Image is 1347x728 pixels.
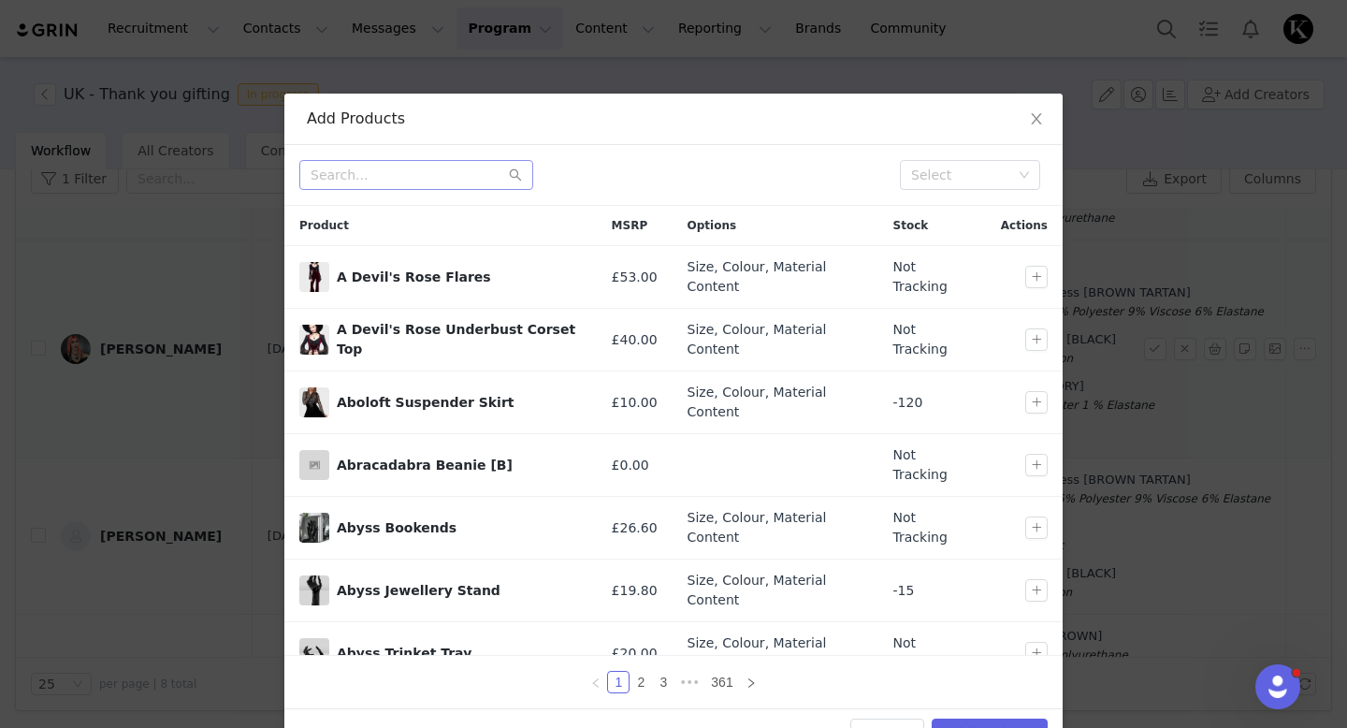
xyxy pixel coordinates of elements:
img: ABYSS-TRINKET-TRAY-d.jpg [299,638,329,668]
i: icon: search [509,168,522,182]
i: icon: left [590,677,601,689]
div: Size, Colour, Material Content [688,571,863,610]
span: Not Tracking [893,633,971,673]
div: Size, Colour, Material Content [688,320,863,359]
img: 241211_Killstar_Powerpuff-Girls__-Sisters-of-no-mercy_ECOM11829-2.jpg [299,325,329,355]
button: Close [1010,94,1063,146]
span: A Devil's Rose Underbust Corset Top [299,325,329,355]
div: A Devil's Rose Flares [337,268,582,287]
i: icon: down [1019,169,1030,182]
div: Size, Colour, Material Content [688,257,863,297]
span: £10.00 [612,393,658,413]
span: Not Tracking [893,445,971,485]
span: MSRP [612,217,648,234]
div: Add Products [307,109,1040,129]
span: Aboloft Suspender Skirt [299,387,329,417]
span: -15 [893,581,915,601]
div: Aboloft Suspender Skirt [337,393,582,413]
span: £40.00 [612,330,658,350]
span: A Devil's Rose Flares [299,262,329,292]
span: ••• [674,671,704,693]
span: £53.00 [612,268,658,287]
div: Actions [986,206,1063,245]
span: £0.00 [612,456,649,475]
span: £20.00 [612,644,658,663]
li: 2 [630,671,652,693]
div: Abyss Jewellery Stand [337,581,582,601]
li: Next Page [740,671,762,693]
a: 3 [653,672,673,692]
span: Product [299,217,349,234]
span: Abyss Jewellery Stand [299,575,329,605]
span: Options [688,217,737,234]
span: Not Tracking [893,257,971,297]
span: Abyss Bookends [299,513,329,543]
div: Abracadabra Beanie [B] [337,456,582,475]
div: Size, Colour, Material Content [688,383,863,422]
span: Not Tracking [893,320,971,359]
a: 2 [630,672,651,692]
div: Size, Colour, Material Content [688,508,863,547]
span: Not Tracking [893,508,971,547]
span: £19.80 [612,581,658,601]
li: Next 3 Pages [674,671,704,693]
div: A Devil's Rose Underbust Corset Top [337,320,582,359]
div: Abyss Trinket Tray [337,644,582,663]
i: icon: close [1029,111,1044,126]
i: icon: right [746,677,757,689]
li: 361 [704,671,739,693]
span: -120 [893,393,923,413]
iframe: Intercom live chat [1255,664,1300,709]
img: placeholder-square.jpg [299,450,329,480]
span: £26.60 [612,518,658,538]
span: Stock [893,217,929,234]
div: Abyss Bookends [337,518,582,538]
li: 3 [652,671,674,693]
img: ABOLOFT-DRESS-W-B.jpg [299,387,329,417]
img: abyss-bookends-B.jpg [299,513,329,543]
input: Search... [299,160,533,190]
img: ADEVIL_SROSEFLARES-B.jpg [299,262,329,292]
div: Select [911,166,1012,184]
a: 361 [705,672,738,692]
img: ABYSS-JEWELLERY-STAND-D.jpg [299,575,329,605]
div: Size, Colour, Material Content [688,633,863,673]
span: Abracadabra Beanie [B] [299,450,329,480]
a: 1 [608,672,629,692]
li: 1 [607,671,630,693]
span: Abyss Trinket Tray [299,638,329,668]
li: Previous Page [585,671,607,693]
